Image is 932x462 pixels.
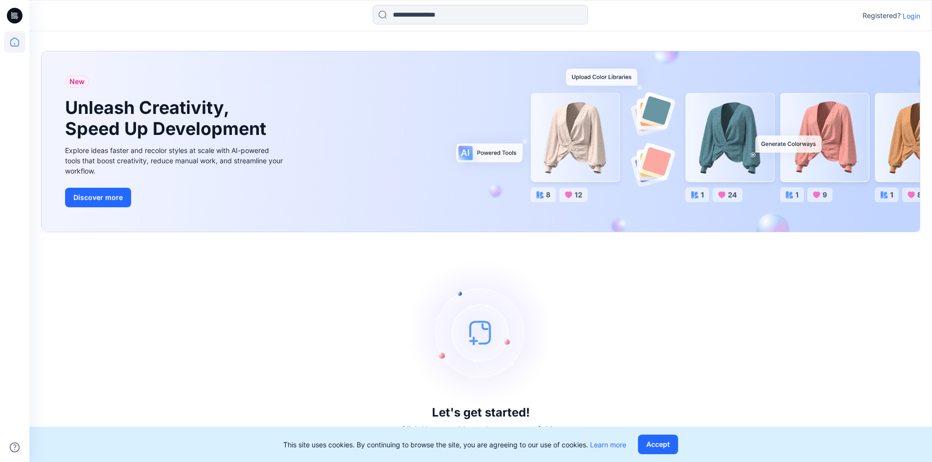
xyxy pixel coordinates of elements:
h3: Let's get started! [432,406,530,419]
p: Login [903,11,920,21]
h1: Unleash Creativity, Speed Up Development [65,97,271,139]
p: This site uses cookies. By continuing to browse the site, you are agreeing to our use of cookies. [283,440,626,450]
img: empty-state-image.svg [408,259,554,406]
span: New [69,76,85,88]
a: Discover more [65,188,285,207]
p: Click New to add a style or create a folder. [401,423,561,435]
button: Discover more [65,188,131,207]
div: Explore ideas faster and recolor styles at scale with AI-powered tools that boost creativity, red... [65,145,285,176]
p: Registered? [863,10,901,22]
button: Accept [638,435,678,454]
a: Learn more [590,440,626,449]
